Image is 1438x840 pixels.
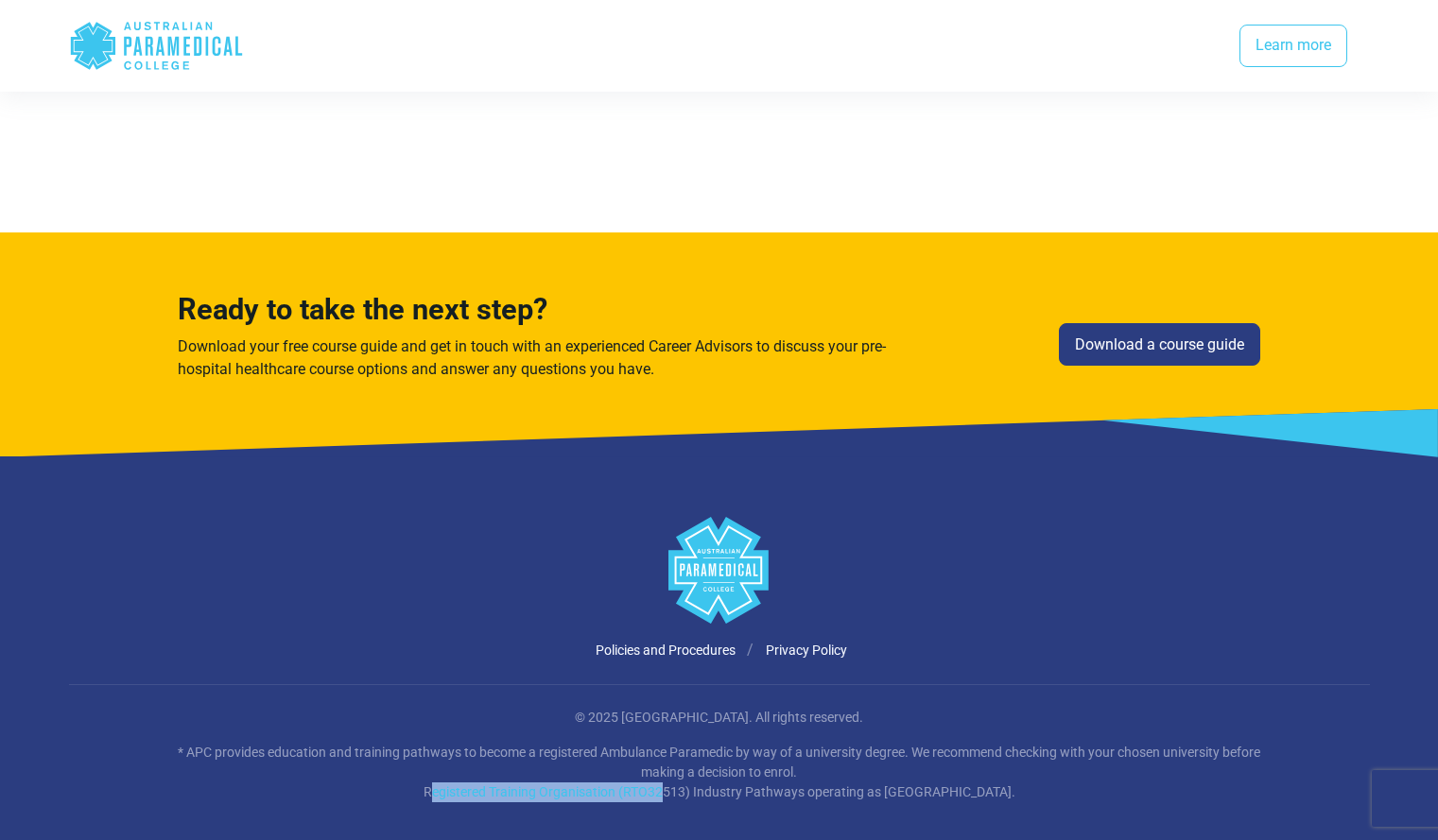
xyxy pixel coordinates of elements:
[1239,25,1347,68] a: Learn more
[178,335,892,381] p: Download your free course guide and get in touch with an experienced Career Advisors to discuss y...
[69,15,244,77] div: Australian Paramedical College
[178,293,892,328] h3: Ready to take the next step?
[166,743,1273,802] p: * APC provides education and training pathways to become a registered Ambulance Paramedic by way ...
[1059,323,1260,367] a: Download a course guide
[596,643,736,658] a: Policies and Procedures
[166,708,1273,728] p: © 2025 [GEOGRAPHIC_DATA]. All rights reserved.
[766,643,847,658] a: Privacy Policy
